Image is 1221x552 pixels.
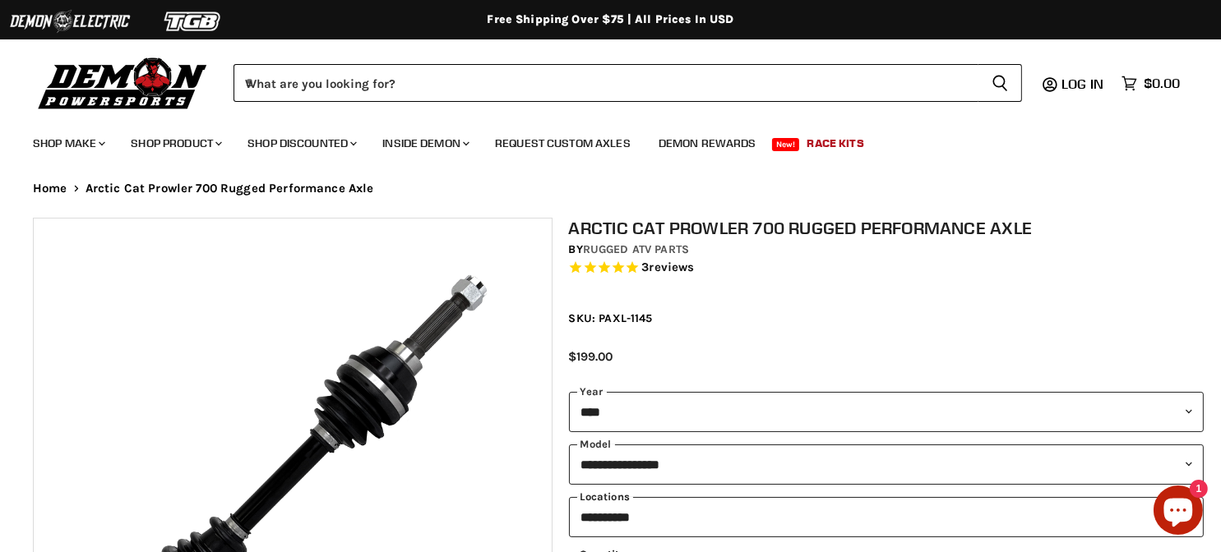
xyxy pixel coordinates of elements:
[569,444,1205,485] select: modal-name
[569,310,1205,327] div: SKU: PAXL-1145
[234,64,1022,102] form: Product
[1144,76,1180,91] span: $0.00
[235,126,367,160] a: Shop Discounted
[772,138,800,151] span: New!
[33,53,213,112] img: Demon Powersports
[569,497,1205,537] select: keys
[641,260,694,274] span: 3 reviews
[33,182,67,195] a: Home
[569,392,1205,432] select: year
[569,218,1205,238] h1: Arctic Cat Prowler 700 Rugged Performance Axle
[234,64,978,102] input: When autocomplete results are available use up and down arrows to review and enter to select
[86,182,374,195] span: Arctic Cat Prowler 700 Rugged Performance Axle
[1149,485,1208,539] inbox-online-store-chat: Shopify online store chat
[1113,71,1188,95] a: $0.00
[483,126,643,160] a: Request Custom Axles
[21,120,1176,160] ul: Main menu
[21,126,115,160] a: Shop Make
[795,126,876,160] a: Race Kits
[650,260,695,274] span: reviews
[118,126,232,160] a: Shop Product
[569,260,1205,277] span: Rated 5.0 out of 5 stars 3 reviews
[8,6,132,37] img: Demon Electric Logo 2
[569,241,1205,259] div: by
[370,126,479,160] a: Inside Demon
[646,126,769,160] a: Demon Rewards
[1054,76,1113,91] a: Log in
[569,349,613,364] span: $199.00
[1061,76,1103,92] span: Log in
[132,6,255,37] img: TGB Logo 2
[583,242,689,256] a: Rugged ATV Parts
[978,64,1022,102] button: Search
